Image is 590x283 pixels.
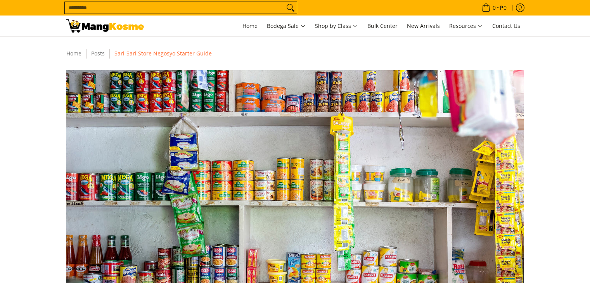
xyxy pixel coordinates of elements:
a: Bodega Sale [263,16,310,36]
span: ₱0 [499,5,508,10]
span: Contact Us [492,22,520,29]
a: Bulk Center [363,16,401,36]
span: • [479,3,509,12]
a: Shop by Class [311,16,362,36]
img: Negosyo Starter Pack: Sari-sari Store Guide l Mang Kosme Blog [66,19,144,33]
span: New Arrivals [407,22,440,29]
span: Shop by Class [315,21,358,31]
span: Bodega Sale [267,21,306,31]
span: Bulk Center [367,22,398,29]
a: Home [66,50,81,57]
a: Home [239,16,261,36]
nav: Breadcrumbs [62,48,528,59]
a: Posts [91,50,105,57]
nav: Main Menu [152,16,524,36]
span: Home [242,22,258,29]
button: Search [284,2,297,14]
span: Sari-Sari Store Negosyo Starter Guide [114,50,212,57]
a: Resources [445,16,487,36]
a: Contact Us [488,16,524,36]
span: Resources [449,21,483,31]
a: New Arrivals [403,16,444,36]
span: 0 [491,5,497,10]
